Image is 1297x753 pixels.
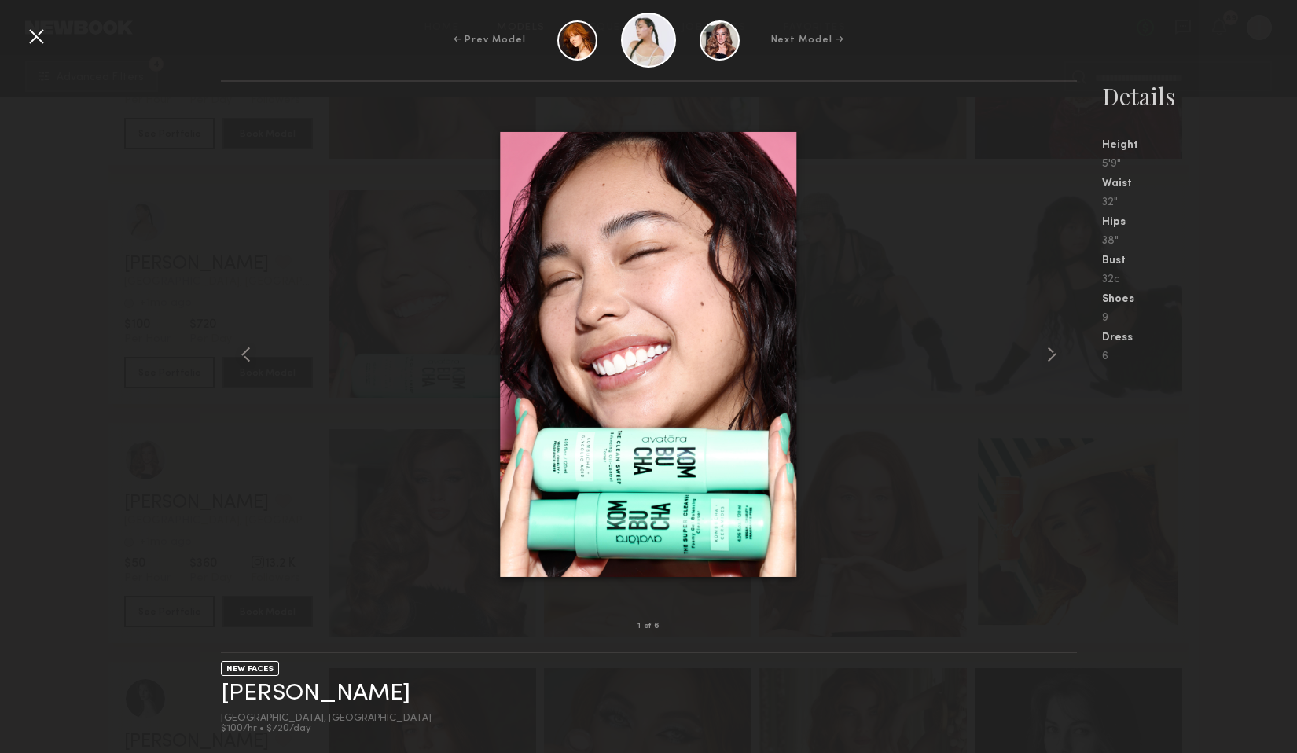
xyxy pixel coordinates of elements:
div: NEW FACES [221,661,279,676]
div: Next Model → [771,33,844,47]
div: 1 of 6 [637,623,660,630]
div: [GEOGRAPHIC_DATA], [GEOGRAPHIC_DATA] [221,714,432,724]
a: [PERSON_NAME] [221,681,410,706]
div: ← Prev Model [454,33,526,47]
div: $100/hr • $720/day [221,724,432,734]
